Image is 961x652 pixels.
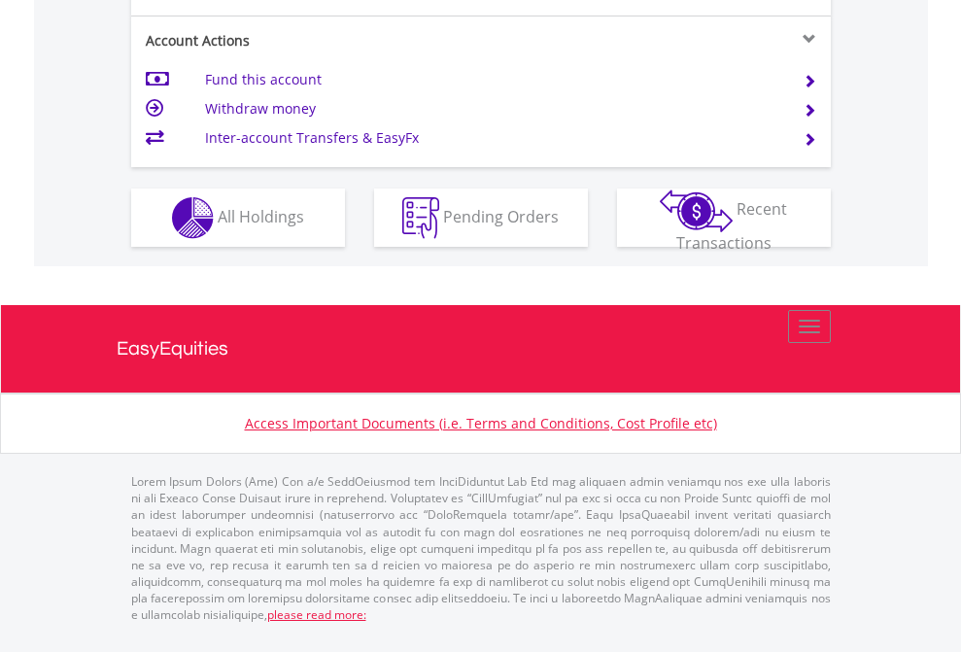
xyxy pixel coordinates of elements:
[660,189,733,232] img: transactions-zar-wht.png
[117,305,845,393] a: EasyEquities
[374,189,588,247] button: Pending Orders
[205,94,779,123] td: Withdraw money
[172,197,214,239] img: holdings-wht.png
[402,197,439,239] img: pending_instructions-wht.png
[205,65,779,94] td: Fund this account
[131,31,481,51] div: Account Actions
[267,606,366,623] a: please read more:
[218,205,304,226] span: All Holdings
[131,473,831,623] p: Lorem Ipsum Dolors (Ame) Con a/e SeddOeiusmod tem InciDiduntut Lab Etd mag aliquaen admin veniamq...
[205,123,779,153] td: Inter-account Transfers & EasyFx
[131,189,345,247] button: All Holdings
[245,414,717,432] a: Access Important Documents (i.e. Terms and Conditions, Cost Profile etc)
[443,205,559,226] span: Pending Orders
[617,189,831,247] button: Recent Transactions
